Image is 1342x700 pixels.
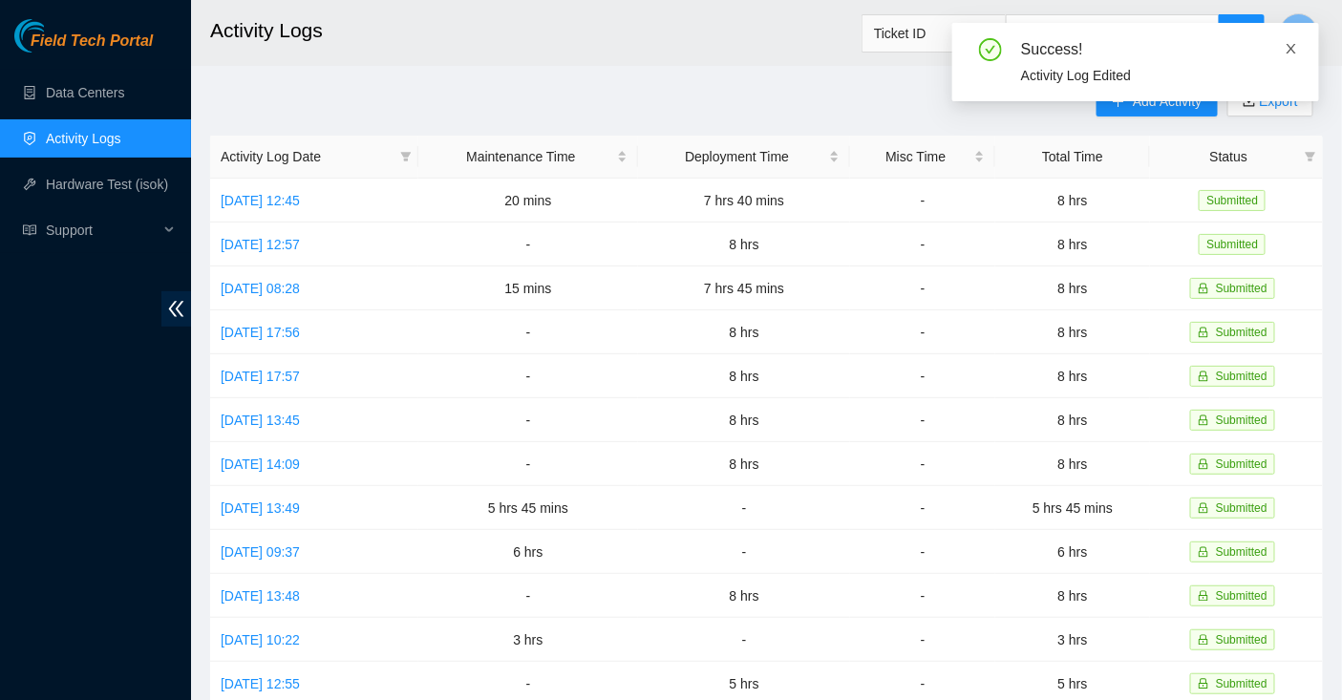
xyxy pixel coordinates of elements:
a: [DATE] 13:48 [221,588,300,604]
td: 8 hrs [638,310,850,354]
a: [DATE] 12:45 [221,193,300,208]
span: lock [1198,371,1209,382]
td: - [638,618,850,662]
span: lock [1198,678,1209,689]
td: 8 hrs [638,398,850,442]
span: Status [1161,146,1297,167]
td: 8 hrs [638,442,850,486]
td: - [850,618,995,662]
span: Support [46,211,159,249]
span: Submitted [1216,457,1267,471]
span: Ticket ID [874,19,994,48]
a: Akamai TechnologiesField Tech Portal [14,34,153,59]
span: lock [1198,590,1209,602]
a: [DATE] 12:57 [221,237,300,252]
span: filter [400,151,412,162]
a: [DATE] 09:37 [221,544,300,560]
td: 6 hrs [418,530,638,574]
td: - [850,223,995,266]
a: [DATE] 13:45 [221,413,300,428]
span: read [23,223,36,237]
span: lock [1198,458,1209,470]
div: Success! [1021,38,1296,61]
td: - [850,574,995,618]
span: lock [1198,414,1209,426]
input: Enter text here... [1006,14,1220,53]
a: [DATE] 17:57 [221,369,300,384]
td: 15 mins [418,266,638,310]
span: Submitted [1216,326,1267,339]
td: - [418,398,638,442]
td: 8 hrs [995,179,1149,223]
span: Field Tech Portal [31,32,153,51]
td: - [638,530,850,574]
span: J [1295,21,1303,45]
td: - [850,179,995,223]
td: 8 hrs [995,398,1149,442]
span: Submitted [1216,545,1267,559]
div: Activity Log Edited [1021,65,1296,86]
td: 7 hrs 45 mins [638,266,850,310]
span: filter [1301,142,1320,171]
button: J [1280,13,1318,52]
span: Activity Log Date [221,146,393,167]
td: 8 hrs [638,223,850,266]
td: 3 hrs [995,618,1149,662]
span: Submitted [1199,190,1266,211]
span: Submitted [1216,677,1267,690]
a: [DATE] 13:49 [221,500,300,516]
td: 5 hrs 45 mins [995,486,1149,530]
span: lock [1198,634,1209,646]
span: lock [1198,327,1209,338]
a: [DATE] 12:55 [221,676,300,691]
a: Data Centers [46,85,124,100]
td: - [418,354,638,398]
span: Submitted [1216,282,1267,295]
td: 5 hrs 45 mins [418,486,638,530]
td: - [850,266,995,310]
td: - [638,486,850,530]
td: - [850,442,995,486]
a: [DATE] 14:09 [221,456,300,472]
td: 8 hrs [995,266,1149,310]
span: lock [1198,546,1209,558]
a: [DATE] 08:28 [221,281,300,296]
td: - [850,486,995,530]
td: 8 hrs [638,354,850,398]
span: lock [1198,283,1209,294]
span: filter [396,142,415,171]
img: Akamai Technologies [14,19,96,53]
td: 8 hrs [995,223,1149,266]
span: Submitted [1216,370,1267,383]
span: double-left [161,291,191,327]
td: 7 hrs 40 mins [638,179,850,223]
td: - [418,310,638,354]
span: Submitted [1216,589,1267,603]
td: - [418,442,638,486]
span: Submitted [1216,501,1267,515]
td: 20 mins [418,179,638,223]
span: Submitted [1216,414,1267,427]
span: lock [1198,502,1209,514]
span: Submitted [1199,234,1266,255]
span: close [1285,42,1298,55]
td: - [418,223,638,266]
td: 3 hrs [418,618,638,662]
span: filter [1305,151,1316,162]
td: - [850,354,995,398]
button: search [1219,14,1265,53]
a: Hardware Test (isok) [46,177,168,192]
td: - [850,530,995,574]
a: [DATE] 17:56 [221,325,300,340]
td: 8 hrs [638,574,850,618]
td: - [850,310,995,354]
td: - [850,398,995,442]
th: Total Time [995,136,1149,179]
td: 8 hrs [995,354,1149,398]
td: 8 hrs [995,442,1149,486]
td: 6 hrs [995,530,1149,574]
td: - [418,574,638,618]
td: 8 hrs [995,574,1149,618]
a: [DATE] 10:22 [221,632,300,647]
a: Activity Logs [46,131,121,146]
